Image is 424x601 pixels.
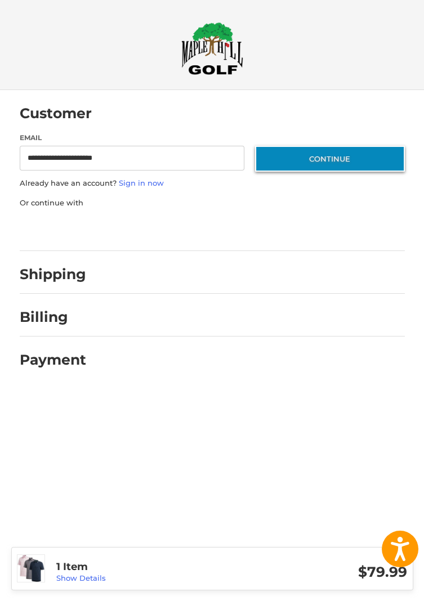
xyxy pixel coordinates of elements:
h3: 1 Item [56,560,232,573]
h2: Shipping [20,266,86,283]
h2: Billing [20,308,86,326]
img: Adidas Assorted Polo 3 PACK [17,555,44,582]
p: Already have an account? [20,178,405,189]
a: Show Details [56,573,106,582]
h2: Customer [20,105,92,122]
p: Or continue with [20,198,405,209]
h2: Payment [20,351,86,369]
label: Email [20,133,244,143]
a: Sign in now [119,178,164,187]
button: Continue [255,146,405,172]
iframe: PayPal-paypal [16,219,100,240]
img: Maple Hill Golf [181,22,243,75]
